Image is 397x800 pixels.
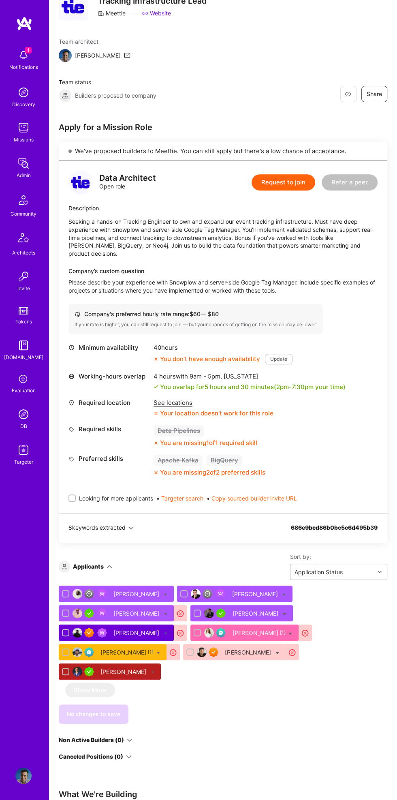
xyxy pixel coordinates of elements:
div: See locations [154,399,273,407]
div: Non Active Builders (0) [59,736,124,744]
i: icon Tag [68,456,75,462]
i: Bulk Status Update [288,632,292,635]
span: Looking for more applicants [79,494,153,503]
div: [PERSON_NAME] [113,629,161,637]
div: 686e9bcd86b0bc5c6d495b39 [291,524,378,541]
button: Show More [65,683,115,697]
div: 40 hours [154,344,292,352]
img: User Avatar [15,768,32,784]
div: [PERSON_NAME] [75,51,121,60]
img: User Avatar [191,589,201,599]
span: • [156,494,203,503]
img: User Avatar [73,608,82,618]
button: Update [265,354,292,364]
i: icon CloseOrange [154,411,158,416]
i: icon CloseRedCircle [169,648,177,657]
img: tokens [19,307,28,314]
i: icon CloseOrange [154,441,158,445]
i: Bulk Status Update [164,612,167,616]
div: BigQuery [207,455,242,466]
a: Website [142,9,171,17]
sup: [1] [280,629,285,637]
div: Community [11,210,36,218]
img: User Avatar [204,608,214,618]
img: A.Teamer in Residence [84,608,94,618]
p: Please describe your experience with Snowplow and server-side Google Tag Manager. Include specifi... [68,278,378,294]
button: 8keywords extracted [68,524,133,532]
div: [PERSON_NAME] [100,648,154,657]
div: Missions [14,136,34,144]
div: Apply for a Mission Role [59,122,387,133]
img: Exceptional A.Teamer [209,647,218,657]
div: Data Architect [99,174,156,182]
div: You are missing 1 of 1 required skill [160,439,257,447]
div: 4 hours with [US_STATE] [154,372,346,381]
div: DB [20,422,27,430]
img: Been on Mission [97,628,107,637]
div: We've proposed builders to Meettie. You can still apply but there's a low chance of acceptance. [59,142,387,160]
i: icon CloseRedCircle [301,629,309,637]
img: Limited Access [84,589,94,599]
div: [PERSON_NAME] [232,610,280,618]
i: icon CloseRedCircle [176,609,185,618]
i: icon Tag [68,426,75,432]
img: Community [14,190,33,210]
i: icon Mail [124,52,130,59]
i: icon CloseRedCircle [288,648,297,657]
img: Invite [15,268,32,284]
i: icon ArrowDown [107,564,112,569]
i: icon Applicant [62,564,67,569]
div: [PERSON_NAME] [225,648,272,657]
img: logo [16,16,32,31]
div: Canceled Positions (0) [59,753,123,761]
div: Tokens [15,318,32,326]
div: [PERSON_NAME] [113,590,161,598]
div: Open role [99,174,156,190]
span: • [207,494,297,503]
img: User Avatar [73,647,82,657]
img: User Avatar [73,589,82,599]
div: Discovery [12,101,35,109]
img: Admin Search [15,406,32,422]
i: icon Clock [68,344,75,351]
button: Share [361,86,387,102]
img: Been on Mission [97,608,107,618]
div: Required skills [68,425,149,433]
i: Bulk Status Update [164,593,167,596]
sup: [1] [148,648,154,657]
button: Copy sourced builder invite URL [211,494,297,503]
i: icon Chevron [378,570,382,574]
img: A.Teamer in Residence [84,667,94,676]
img: Been on Mission [97,589,107,599]
span: Team architect [59,38,130,46]
div: Admin [17,171,31,180]
i: icon World [68,373,75,379]
div: [PERSON_NAME] [100,668,148,676]
img: Been on Mission [216,589,225,599]
i: Bulk Status Update [151,671,154,674]
img: Team Architect [59,49,72,62]
img: logo [68,170,93,195]
div: You don’t have enough availability [154,355,260,363]
i: icon EyeClosed [345,91,351,97]
i: icon Cash [75,311,80,317]
i: icon CloseOrange [154,357,158,361]
div: Applicants [73,563,104,571]
span: 9am - 5pm , [188,372,224,380]
div: Description [68,204,378,212]
i: icon Location [68,400,75,406]
div: Company’s custom question [68,267,378,275]
div: You are missing 2 of 2 preferred skills [160,468,265,477]
i: icon ArrowDown [126,754,132,759]
span: 1 [25,47,32,53]
div: You overlap for 5 hours and 30 minutes ( your time) [160,383,346,391]
i: icon SelectionTeam [17,372,31,387]
div: Invite [17,284,30,293]
div: Targeter [14,458,33,466]
img: Evaluation Call Pending [216,628,226,637]
img: Evaluation Call Pending [84,647,94,657]
i: icon Check [154,384,158,389]
img: teamwork [15,120,32,136]
img: User Avatar [73,628,82,637]
div: Required location [68,399,149,407]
